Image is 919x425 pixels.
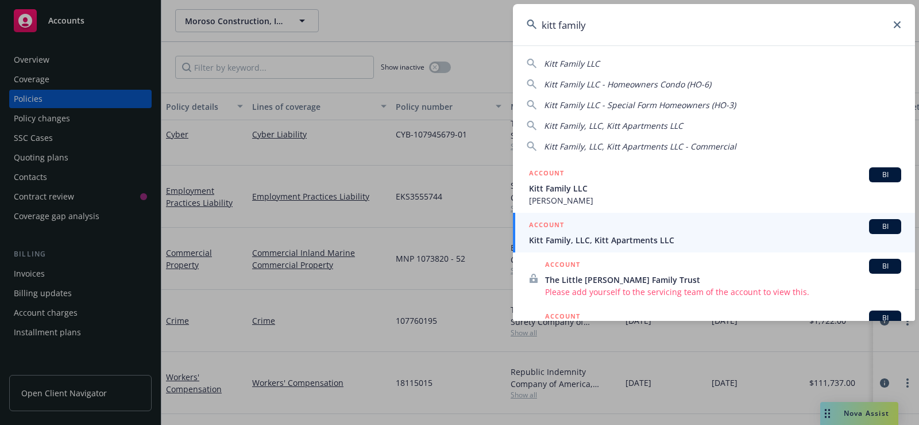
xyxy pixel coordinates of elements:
[544,141,736,152] span: Kitt Family, LLC, Kitt Apartments LLC - Commercial
[529,219,564,233] h5: ACCOUNT
[874,261,897,271] span: BI
[529,182,901,194] span: Kitt Family LLC
[513,213,915,252] a: ACCOUNTBIKitt Family, LLC, Kitt Apartments LLC
[529,167,564,181] h5: ACCOUNT
[545,286,901,298] span: Please add yourself to the servicing team of the account to view this.
[874,221,897,232] span: BI
[874,170,897,180] span: BI
[529,234,901,246] span: Kitt Family, LLC, Kitt Apartments LLC
[544,99,736,110] span: Kitt Family LLC - Special Form Homeowners (HO-3)
[545,274,901,286] span: The Little [PERSON_NAME] Family Trust
[545,311,580,324] h5: ACCOUNT
[529,194,901,206] span: [PERSON_NAME]
[545,259,580,273] h5: ACCOUNT
[513,304,915,356] a: ACCOUNTBI
[544,79,711,90] span: Kitt Family LLC - Homeowners Condo (HO-6)
[544,58,600,69] span: Kitt Family LLC
[513,4,915,45] input: Search...
[874,313,897,323] span: BI
[513,161,915,213] a: ACCOUNTBIKitt Family LLC[PERSON_NAME]
[544,120,683,131] span: Kitt Family, LLC, Kitt Apartments LLC
[513,252,915,304] a: ACCOUNTBIThe Little [PERSON_NAME] Family TrustPlease add yourself to the servicing team of the ac...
